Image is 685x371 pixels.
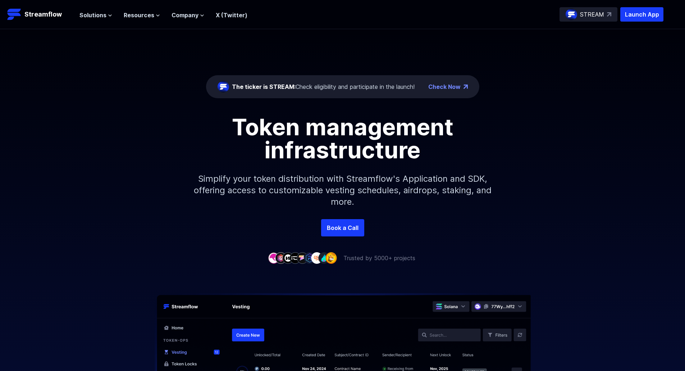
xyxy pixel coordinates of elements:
a: Book a Call [321,219,364,236]
h1: Token management infrastructure [181,116,504,162]
img: company-3 [282,252,294,263]
span: Company [172,11,198,19]
img: streamflow-logo-circle.png [566,9,577,20]
img: Streamflow Logo [7,7,22,22]
img: company-4 [289,252,301,263]
p: Trusted by 5000+ projects [343,254,415,262]
img: company-2 [275,252,287,263]
a: STREAM [560,7,617,22]
span: Solutions [79,11,106,19]
button: Solutions [79,11,112,19]
p: Streamflow [24,9,62,19]
a: Check Now [428,82,461,91]
img: company-7 [311,252,323,263]
img: company-6 [304,252,315,263]
div: Check eligibility and participate in the launch! [232,82,415,91]
img: company-8 [318,252,330,263]
img: top-right-arrow.png [463,85,468,89]
span: The ticker is STREAM: [232,83,296,90]
a: X (Twitter) [216,12,247,19]
a: Streamflow [7,7,72,22]
button: Launch App [620,7,663,22]
img: company-5 [297,252,308,263]
img: top-right-arrow.svg [607,12,611,17]
p: STREAM [580,10,604,19]
span: Resources [124,11,154,19]
button: Resources [124,11,160,19]
img: company-1 [268,252,279,263]
img: streamflow-logo-circle.png [218,81,229,92]
img: company-9 [325,252,337,263]
p: Simplify your token distribution with Streamflow's Application and SDK, offering access to custom... [188,162,497,219]
button: Company [172,11,204,19]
